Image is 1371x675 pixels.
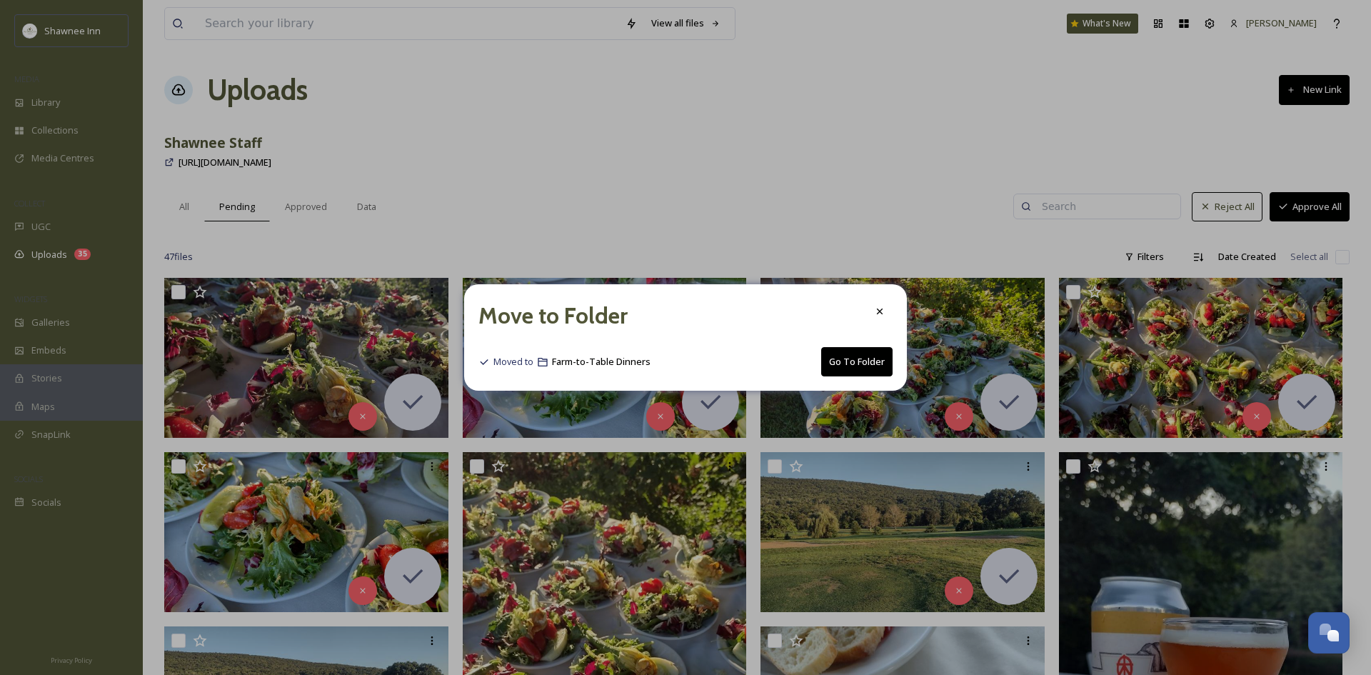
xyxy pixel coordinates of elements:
[821,347,893,376] button: Go To Folder
[493,355,533,369] span: Moved to
[552,353,651,370] a: Farm-to-Table Dinners
[1308,612,1350,654] button: Open Chat
[478,299,628,333] h2: Move to Folder
[552,355,651,368] span: Farm-to-Table Dinners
